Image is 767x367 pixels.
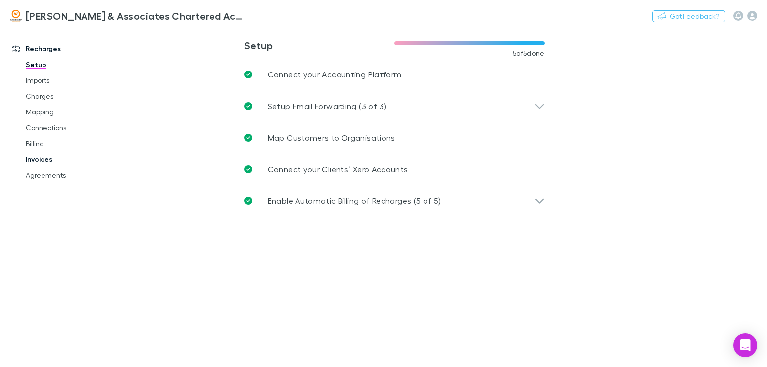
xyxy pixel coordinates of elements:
[268,132,395,144] p: Map Customers to Organisations
[236,153,553,185] a: Connect your Clients’ Xero Accounts
[16,73,129,88] a: Imports
[236,59,553,90] a: Connect your Accounting Platform
[16,136,129,151] a: Billing
[236,122,553,153] a: Map Customers to Organisations
[16,167,129,183] a: Agreements
[16,151,129,167] a: Invoices
[268,163,408,175] p: Connect your Clients’ Xero Accounts
[268,69,402,80] p: Connect your Accounting Platform
[16,120,129,136] a: Connections
[652,10,725,22] button: Got Feedback?
[244,39,394,51] h3: Setup
[236,185,553,217] div: Enable Automatic Billing of Recharges (5 of 5)
[513,49,545,57] span: 5 of 5 done
[16,88,129,104] a: Charges
[10,10,22,22] img: Walsh & Associates Chartered Accountants's Logo
[16,104,129,120] a: Mapping
[268,195,441,207] p: Enable Automatic Billing of Recharges (5 of 5)
[26,10,245,22] h3: [PERSON_NAME] & Associates Chartered Accountants
[236,90,553,122] div: Setup Email Forwarding (3 of 3)
[16,57,129,73] a: Setup
[4,4,251,28] a: [PERSON_NAME] & Associates Chartered Accountants
[733,333,757,357] div: Open Intercom Messenger
[2,41,129,57] a: Recharges
[268,100,386,112] p: Setup Email Forwarding (3 of 3)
